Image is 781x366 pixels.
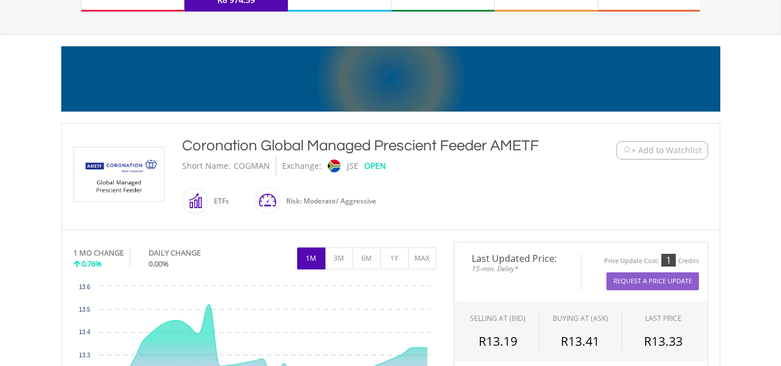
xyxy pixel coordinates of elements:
[208,187,229,215] div: ETFs
[82,258,102,269] span: 0.76%
[561,333,599,349] span: R13.41
[234,156,270,176] div: COGMAN
[678,257,699,265] div: Credits
[631,145,702,156] span: + Add to Watchlist
[280,187,376,215] div: Risk: Moderate/ Aggressive
[327,160,340,172] img: jse.png
[479,333,517,349] span: R13.19
[182,135,545,156] div: Coronation Global Managed Prescient Feeder AMETF
[463,263,572,274] span: 15-min. Delay*
[79,306,90,313] text: 13.5
[79,284,90,290] text: 13.6
[470,313,525,323] div: SELLING AT (BID)
[553,313,608,323] span: BUYING AT (ASK)
[61,46,720,112] img: EasyMortage Promotion Banner
[73,247,124,258] div: 1 MO CHANGE
[76,147,162,201] img: TFSA.COGMAN.png
[644,333,683,349] span: R13.33
[149,247,239,258] div: DAILY CHANGE
[408,247,436,269] button: MAX
[149,258,169,269] span: 0.00%
[282,156,321,176] div: Exchange:
[364,156,386,176] div: OPEN
[645,313,682,323] div: LAST PRICE
[604,257,659,265] div: Price Update Cost:
[297,247,325,269] button: 1M
[380,247,409,269] button: 1Y
[353,247,381,269] button: 6M
[623,146,631,154] img: Watchlist
[79,329,90,335] text: 13.4
[325,247,353,269] button: 3M
[79,352,90,358] text: 13.3
[463,254,572,263] span: Last Updated Price:
[347,156,358,176] div: JSE
[661,254,676,267] div: 1
[606,272,699,290] button: Request A Price Update
[616,141,708,160] button: Watchlist + Add to Watchlist
[182,156,231,176] div: Short Name:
